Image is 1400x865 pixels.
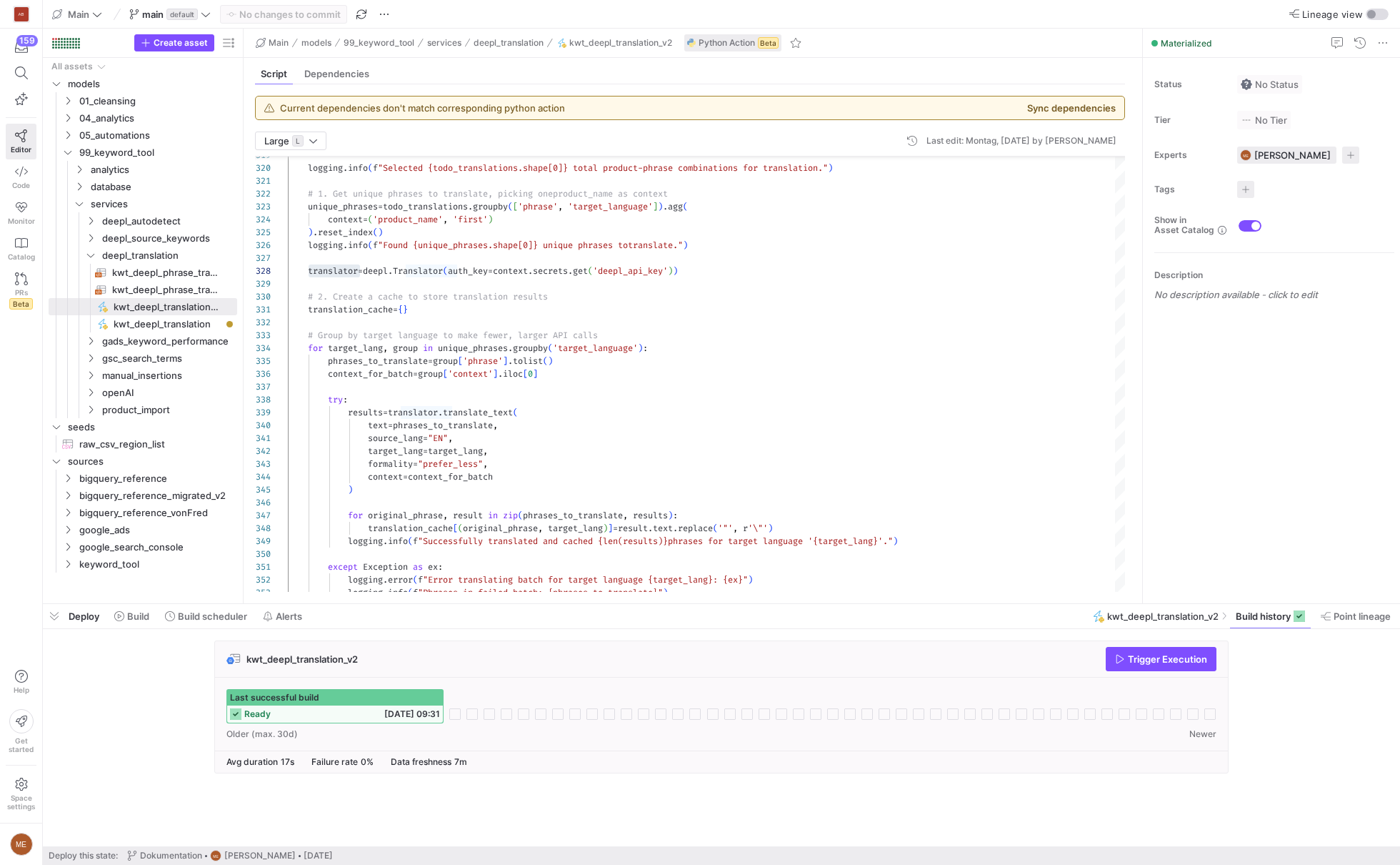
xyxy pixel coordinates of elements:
button: No tierNo Tier [1237,111,1291,129]
span: translator [308,265,358,277]
span: = [428,355,433,367]
span: { [398,304,403,315]
span: Build [127,611,149,622]
div: Press SPACE to select this row. [49,350,237,367]
span: group [418,368,443,380]
div: Press SPACE to select this row. [49,58,237,75]
span: 04_analytics [79,110,235,127]
span: deepl_autodetect [102,213,235,229]
span: L [292,135,304,147]
span: = [423,445,428,457]
span: No Status [1241,79,1299,90]
span: context [328,214,363,225]
button: 159 [6,34,36,60]
div: Press SPACE to select this row. [49,418,237,435]
button: Trigger Execution [1106,647,1216,671]
span: 'target_language' [568,201,653,212]
div: 329 [255,277,271,290]
span: default [166,9,198,20]
span: ) [548,355,553,367]
span: target_lang [328,342,383,354]
span: logging [308,239,343,251]
button: Build scheduler [159,604,254,628]
span: target_lang [428,445,483,457]
span: translator [388,407,438,418]
span: product_import [102,402,235,418]
span: [DATE] [304,851,333,861]
span: group [393,342,418,354]
span: Script [261,69,287,79]
span: for [308,342,323,354]
div: 322 [255,187,271,200]
span: . [468,201,473,212]
span: ) [488,214,493,225]
span: translate." [628,239,683,251]
div: Press SPACE to select this row. [49,109,237,127]
button: Build history [1229,604,1311,628]
span: Failure rate [311,756,358,767]
div: 321 [255,174,271,187]
a: kwt_deepl_phrase_translation​​​​​​​​​​ [49,281,237,298]
span: ( [508,201,513,212]
div: 326 [255,239,271,252]
span: # 2. Create a cache to store translation results [308,291,548,302]
span: = [413,458,418,470]
div: Press SPACE to select this row. [49,127,237,144]
span: No Tier [1241,114,1287,126]
span: try [328,394,343,405]
span: = [413,368,418,380]
span: Main [269,38,289,48]
span: Data freshness [391,756,451,767]
span: Build scheduler [178,611,247,622]
span: main [142,9,164,20]
button: kwt_deepl_translation_v2 [553,34,676,51]
button: services [424,34,465,51]
span: [PERSON_NAME] [224,851,296,861]
div: 340 [255,419,271,432]
div: Last edit: Montag, [DATE] by [PERSON_NAME] [926,136,1116,146]
div: 334 [255,342,271,355]
button: deepl_translation [470,34,547,51]
span: . [663,201,668,212]
p: Description [1154,270,1394,280]
button: Getstarted [6,703,36,759]
a: AB [6,2,36,26]
span: , [448,432,453,444]
span: in [423,342,433,354]
span: tolist [513,355,543,367]
span: bigquery_reference_vonFred [79,505,235,521]
span: . [568,265,573,277]
div: Press SPACE to select this row. [49,384,237,401]
span: gads_keyword_performance [102,333,235,350]
span: info [348,162,368,174]
span: [DATE] 09:31 [384,708,440,719]
div: Press SPACE to select this row. [49,435,237,453]
span: services [427,38,461,48]
span: bigquery_reference_migrated_v2 [79,488,235,504]
span: Experts [1154,150,1226,160]
span: translation_cache [308,304,393,315]
div: Press SPACE to select this row. [49,212,237,229]
span: gsc_search_terms [102,350,235,367]
span: kwt_deepl_translation_v2 [569,38,672,48]
span: Beta [758,37,779,49]
span: f [373,162,378,174]
div: AB [14,7,29,21]
span: ) [658,201,663,212]
span: formality [368,458,413,470]
span: ] [533,368,538,380]
span: : [643,342,648,354]
span: , [443,214,448,225]
button: models [298,34,335,51]
span: text [368,420,388,431]
span: , [558,201,563,212]
span: Space settings [7,794,35,811]
button: Sync dependencies [1027,102,1116,114]
span: Build history [1236,611,1291,622]
button: Main [49,5,106,24]
span: seeds [68,419,235,435]
span: 01_cleansing [79,93,235,109]
div: Press SPACE to select this row. [49,315,237,332]
div: Press SPACE to select this row. [49,367,237,384]
div: 332 [255,316,271,329]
